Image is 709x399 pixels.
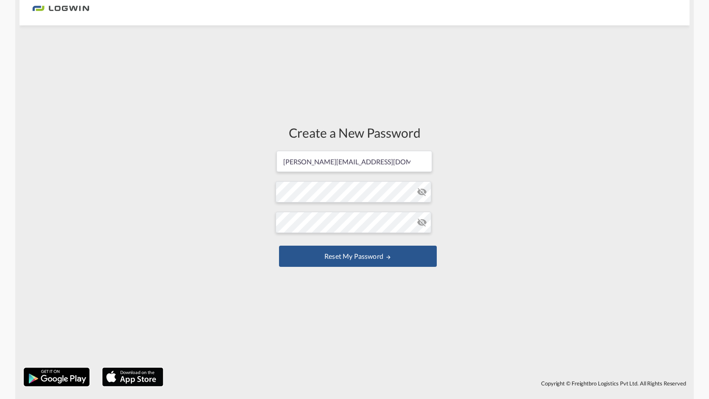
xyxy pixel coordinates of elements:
[279,246,437,267] button: UPDATE MY PASSWORD
[101,367,164,387] img: apple.png
[417,187,427,197] md-icon: icon-eye-off
[276,151,432,172] input: Email address
[276,124,433,141] div: Create a New Password
[417,217,427,227] md-icon: icon-eye-off
[23,367,90,387] img: google.png
[167,376,689,391] div: Copyright © Freightbro Logistics Pvt Ltd. All Rights Reserved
